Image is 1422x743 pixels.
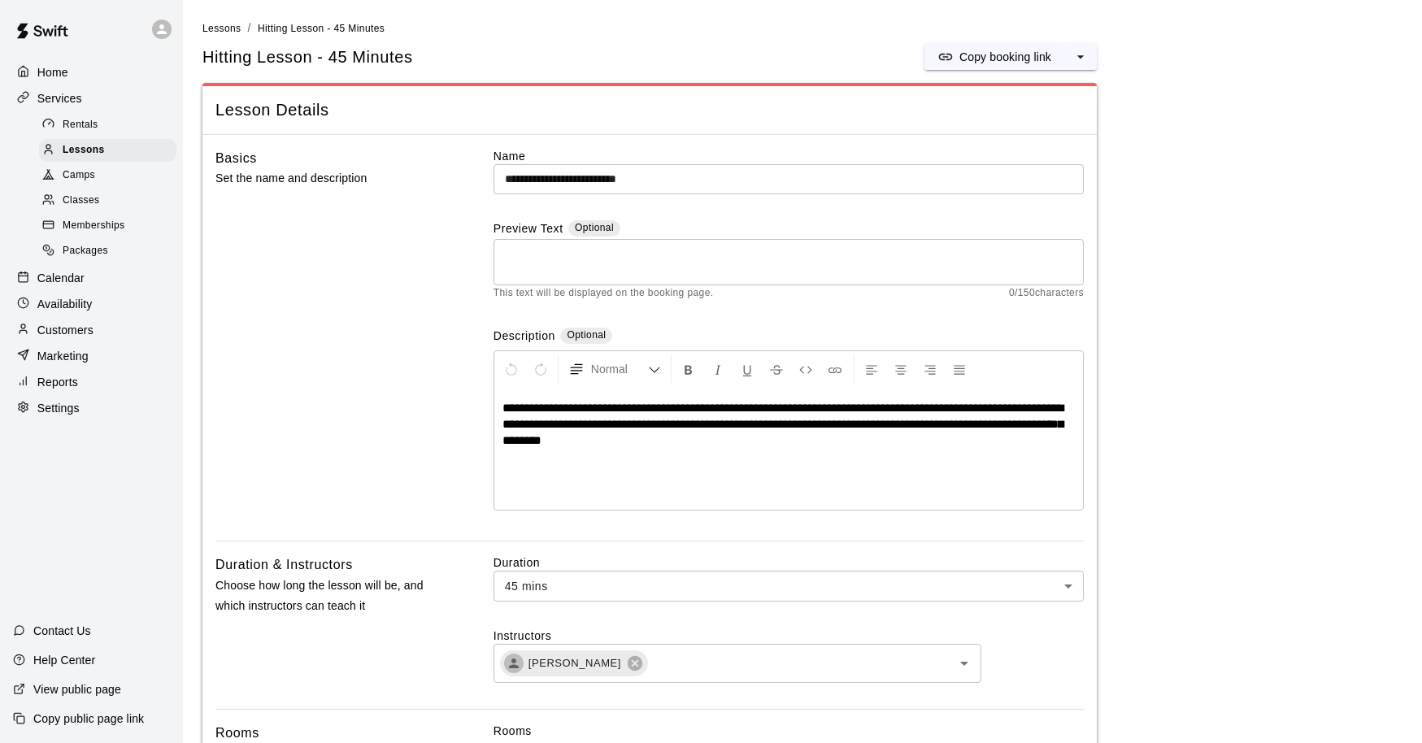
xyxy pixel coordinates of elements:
[13,396,170,420] a: Settings
[63,142,105,159] span: Lessons
[13,60,170,85] a: Home
[924,44,1064,70] button: Copy booking link
[37,400,80,416] p: Settings
[39,239,183,264] a: Packages
[37,322,93,338] p: Customers
[39,189,176,212] div: Classes
[1009,285,1084,302] span: 0 / 150 characters
[258,23,385,34] span: Hitting Lesson - 45 Minutes
[215,576,441,616] p: Choose how long the lesson will be, and which instructors can teach it
[63,243,108,259] span: Packages
[202,20,1402,37] nav: breadcrumb
[39,139,176,162] div: Lessons
[33,710,144,727] p: Copy public page link
[37,348,89,364] p: Marketing
[39,163,183,189] a: Camps
[215,99,1084,121] span: Lesson Details
[39,112,183,137] a: Rentals
[591,361,648,377] span: Normal
[248,20,251,37] li: /
[39,214,183,239] a: Memberships
[63,193,99,209] span: Classes
[39,164,176,187] div: Camps
[494,571,1084,601] div: 45 mins
[33,652,95,668] p: Help Center
[494,220,563,239] label: Preview Text
[763,354,790,384] button: Format Strikethrough
[202,46,413,68] h5: Hitting Lesson - 45 Minutes
[13,292,170,316] a: Availability
[1064,44,1097,70] button: select merge strategy
[13,266,170,290] a: Calendar
[39,240,176,263] div: Packages
[33,681,121,697] p: View public page
[39,215,176,237] div: Memberships
[494,628,1084,644] label: Instructors
[519,655,631,671] span: [PERSON_NAME]
[37,270,85,286] p: Calendar
[63,218,124,234] span: Memberships
[675,354,702,384] button: Format Bold
[504,654,524,673] div: Brett Milazzo
[494,328,555,346] label: Description
[946,354,973,384] button: Justify Align
[215,554,353,576] h6: Duration & Instructors
[33,623,91,639] p: Contact Us
[704,354,732,384] button: Format Italics
[37,90,82,106] p: Services
[887,354,915,384] button: Center Align
[215,168,441,189] p: Set the name and description
[924,44,1097,70] div: split button
[63,117,98,133] span: Rentals
[500,650,648,676] div: [PERSON_NAME]
[37,64,68,80] p: Home
[527,354,554,384] button: Redo
[733,354,761,384] button: Format Underline
[202,23,241,34] span: Lessons
[494,148,1084,164] label: Name
[13,370,170,394] a: Reports
[916,354,944,384] button: Right Align
[39,189,183,214] a: Classes
[63,167,95,184] span: Camps
[567,329,606,341] span: Optional
[13,344,170,368] a: Marketing
[39,114,176,137] div: Rentals
[953,652,976,675] button: Open
[13,86,170,111] a: Services
[858,354,885,384] button: Left Align
[37,374,78,390] p: Reports
[37,296,93,312] p: Availability
[562,354,668,384] button: Formatting Options
[494,285,714,302] span: This text will be displayed on the booking page.
[792,354,820,384] button: Insert Code
[202,21,241,34] a: Lessons
[494,554,1084,571] label: Duration
[575,222,614,233] span: Optional
[959,49,1051,65] p: Copy booking link
[215,148,257,169] h6: Basics
[498,354,525,384] button: Undo
[39,137,183,163] a: Lessons
[13,318,170,342] a: Customers
[494,723,1084,739] label: Rooms
[821,354,849,384] button: Insert Link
